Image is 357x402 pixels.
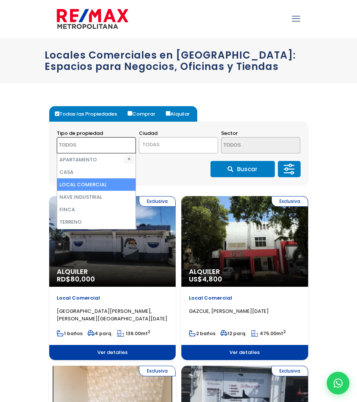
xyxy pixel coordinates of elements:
[57,294,168,302] p: Local Comercial
[271,366,308,376] span: Exclusiva
[57,153,136,166] li: APARTAMENTO
[57,274,95,284] span: RD$
[189,308,269,315] span: GAZCUE, [PERSON_NAME][DATE]
[148,329,150,335] sup: 2
[117,330,150,337] span: mt
[53,106,125,122] label: Todas las Propiedades
[49,345,176,360] span: Ver detalles
[57,268,168,275] span: Alquiler
[139,137,218,153] span: TODAS
[189,268,301,275] span: Alquiler
[126,330,141,337] span: 136.00
[164,106,197,122] label: Alquilar
[57,228,136,241] li: NEGOCIO
[57,216,136,228] li: TERRENO
[202,274,222,284] span: 4,800
[251,330,286,337] span: mt
[166,111,170,116] input: Alquilar
[142,141,159,148] span: TODAS
[181,196,308,360] a: Exclusiva Alquiler US$4,800 Local Comercial GAZCUE, [PERSON_NAME][DATE] 2 baños 12 parq. 475.00mt...
[57,203,136,216] li: FINCA
[126,106,163,122] label: Comprar
[181,345,308,360] span: Ver detalles
[139,139,218,150] span: TODAS
[271,196,308,207] span: Exclusiva
[283,329,286,335] sup: 2
[290,12,302,25] a: mobile menu
[57,308,167,322] span: [GEOGRAPHIC_DATA][PERSON_NAME], [PERSON_NAME][GEOGRAPHIC_DATA][DATE]
[221,138,286,154] textarea: Search
[57,166,136,178] li: CASA
[189,294,301,302] p: Local Comercial
[57,191,136,203] li: NAVE INDUSTRIAL
[139,130,157,137] span: Ciudad
[87,330,112,337] span: 4 parq.
[45,49,313,72] h1: Locales Comerciales en [GEOGRAPHIC_DATA]: Espacios para Negocios, Oficinas y Tiendas
[260,330,276,337] span: 475.00
[57,330,83,337] span: 1 baños
[139,366,176,376] span: Exclusiva
[49,196,176,360] a: Exclusiva Alquiler RD$80,000 Local Comercial [GEOGRAPHIC_DATA][PERSON_NAME], [PERSON_NAME][GEOGRA...
[57,8,128,30] img: remax-metropolitana-logo
[221,130,238,137] span: Sector
[55,111,59,116] input: Todas las Propiedades
[57,178,136,191] li: LOCAL COMERCIAL
[125,155,134,163] button: ✕
[128,111,132,116] input: Comprar
[210,161,275,177] button: Buscar
[189,330,215,337] span: 2 baños
[189,274,222,284] span: US$
[57,138,122,154] textarea: Search
[57,130,103,137] span: Tipo de propiedad
[70,274,95,284] span: 80,000
[220,330,246,337] span: 12 parq.
[139,196,176,207] span: Exclusiva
